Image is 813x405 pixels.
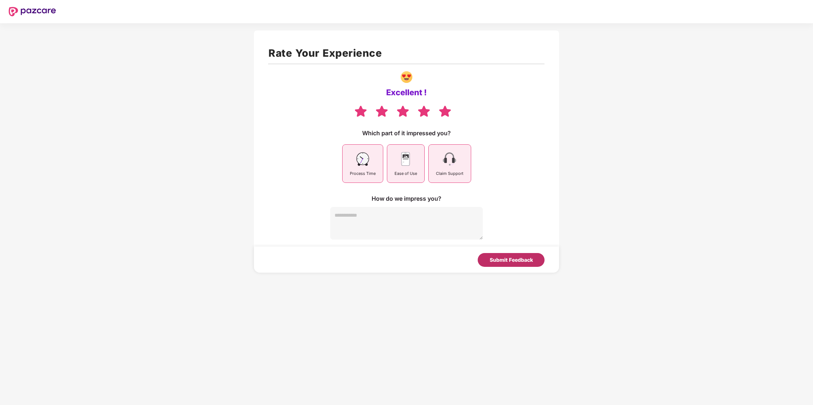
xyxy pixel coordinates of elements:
img: svg+xml;base64,PHN2ZyB4bWxucz0iaHR0cDovL3d3dy53My5vcmcvMjAwMC9zdmciIHdpZHRoPSIzOCIgaGVpZ2h0PSIzNS... [375,105,389,117]
div: Process Time [350,170,376,177]
img: svg+xml;base64,PHN2ZyB4bWxucz0iaHR0cDovL3d3dy53My5vcmcvMjAwMC9zdmciIHdpZHRoPSIzOCIgaGVpZ2h0PSIzNS... [396,105,410,117]
div: Claim Support [436,170,464,177]
img: svg+xml;base64,PHN2ZyB4bWxucz0iaHR0cDovL3d3dy53My5vcmcvMjAwMC9zdmciIHdpZHRoPSI0NSIgaGVpZ2h0PSI0NS... [441,151,458,167]
img: svg+xml;base64,PHN2ZyB4bWxucz0iaHR0cDovL3d3dy53My5vcmcvMjAwMC9zdmciIHdpZHRoPSI0NSIgaGVpZ2h0PSI0NS... [355,151,371,167]
img: svg+xml;base64,PHN2ZyB4bWxucz0iaHR0cDovL3d3dy53My5vcmcvMjAwMC9zdmciIHdpZHRoPSIzOCIgaGVpZ2h0PSIzNS... [354,105,368,117]
h1: Rate Your Experience [268,45,545,61]
img: svg+xml;base64,PHN2ZyB4bWxucz0iaHR0cDovL3d3dy53My5vcmcvMjAwMC9zdmciIHdpZHRoPSIzOCIgaGVpZ2h0PSIzNS... [417,105,431,117]
div: Excellent ! [386,87,427,97]
img: svg+xml;base64,PHN2ZyBpZD0iR3JvdXBfNDI1NDUiIGRhdGEtbmFtZT0iR3JvdXAgNDI1NDUiIHhtbG5zPSJodHRwOi8vd3... [401,71,412,83]
div: Ease of Use [395,170,417,177]
div: Which part of it impressed you? [362,129,451,137]
img: svg+xml;base64,PHN2ZyB4bWxucz0iaHR0cDovL3d3dy53My5vcmcvMjAwMC9zdmciIHdpZHRoPSIzOCIgaGVpZ2h0PSIzNS... [438,105,452,117]
img: svg+xml;base64,PHN2ZyB4bWxucz0iaHR0cDovL3d3dy53My5vcmcvMjAwMC9zdmciIHdpZHRoPSI0NSIgaGVpZ2h0PSI0NS... [397,151,414,167]
div: How do we impress you? [372,195,441,202]
img: New Pazcare Logo [9,7,56,16]
div: Submit Feedback [490,256,533,264]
